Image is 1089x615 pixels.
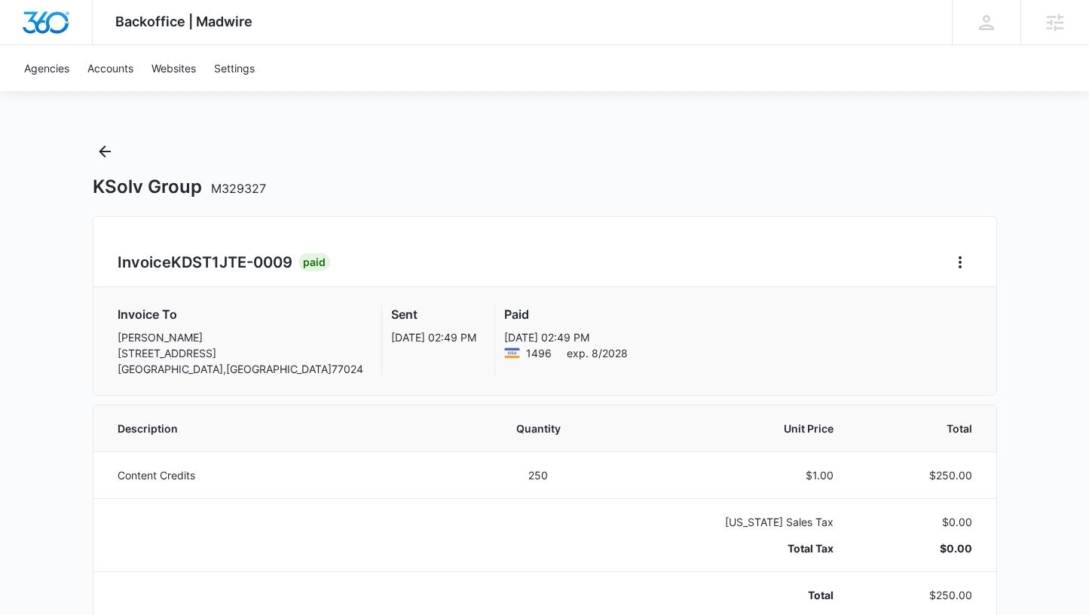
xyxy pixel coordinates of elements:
a: Websites [142,45,205,91]
p: [PERSON_NAME] [STREET_ADDRESS] [GEOGRAPHIC_DATA] , [GEOGRAPHIC_DATA] 77024 [118,329,363,377]
a: Settings [205,45,264,91]
p: [US_STATE] Sales Tax [625,514,834,530]
button: Back [93,139,117,164]
a: Accounts [78,45,142,91]
span: exp. 8/2028 [567,345,628,361]
p: [DATE] 02:49 PM [391,329,476,345]
h3: Paid [504,305,628,323]
p: Total [625,587,834,603]
span: Backoffice | Madwire [115,14,252,29]
h3: Sent [391,305,476,323]
p: $1.00 [625,467,834,483]
p: $250.00 [870,587,971,603]
button: Home [948,250,972,274]
p: Total Tax [625,540,834,556]
td: 250 [470,451,607,498]
span: KDST1JTE-0009 [171,253,292,271]
span: Quantity [488,421,589,436]
h3: Invoice To [118,305,363,323]
div: Paid [298,253,330,271]
span: M329327 [211,181,266,196]
a: Agencies [15,45,78,91]
p: [DATE] 02:49 PM [504,329,628,345]
h1: KSolv Group [93,176,266,198]
span: Visa ending with [526,345,552,361]
span: Description [118,421,452,436]
p: $250.00 [870,467,971,483]
span: Total [870,421,971,436]
h2: Invoice [118,251,298,274]
p: $0.00 [870,514,971,530]
p: $0.00 [870,540,971,556]
p: Content Credits [118,467,452,483]
span: Unit Price [625,421,834,436]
